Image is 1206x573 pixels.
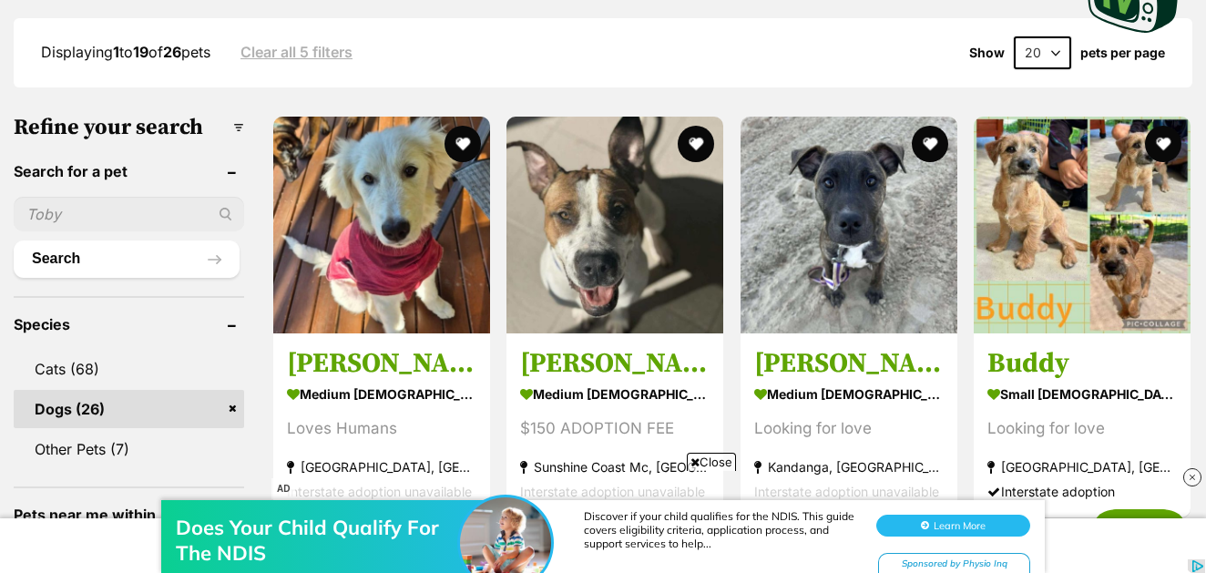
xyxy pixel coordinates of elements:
span: Displaying to of pets [41,43,210,61]
img: Does Your Child Qualify For The NDIS [460,34,551,125]
h3: Buddy [987,346,1177,381]
div: Discover if your child qualifies for the NDIS. This guide covers eligibility criteria, applicatio... [584,46,857,87]
img: consumer-privacy-logo.png [2,2,16,16]
strong: medium [DEMOGRAPHIC_DATA] Dog [287,381,476,407]
div: Looking for love [987,416,1177,441]
a: Cats (68) [14,350,244,388]
strong: small [DEMOGRAPHIC_DATA] Dog [987,381,1177,407]
a: [PERSON_NAME] medium [DEMOGRAPHIC_DATA] Dog $150 ADOPTION FEE Sunshine Coast Mc, [GEOGRAPHIC_DATA... [506,333,723,517]
strong: [GEOGRAPHIC_DATA], [GEOGRAPHIC_DATA] [287,455,476,479]
button: Learn More [876,51,1030,73]
img: close_rtb.svg [1183,468,1201,486]
a: [PERSON_NAME] medium [DEMOGRAPHIC_DATA] Dog Looking for love Kandanga, [GEOGRAPHIC_DATA] Intersta... [741,333,957,517]
button: favourite [911,126,947,162]
button: favourite [1145,126,1181,162]
span: Close [687,453,736,471]
strong: 26 [163,43,181,61]
button: Search [14,240,240,277]
header: Species [14,316,244,333]
h3: [PERSON_NAME] [754,346,944,381]
a: Clear all 5 filters [240,44,353,60]
header: Search for a pet [14,163,244,179]
strong: [GEOGRAPHIC_DATA], [GEOGRAPHIC_DATA] [987,455,1177,479]
strong: Sunshine Coast Mc, [GEOGRAPHIC_DATA] [520,455,710,479]
button: favourite [678,126,714,162]
div: Looking for love [754,416,944,441]
img: Alfonzo - Maremma Sheepdog [273,117,490,333]
img: Andy - Bull Arab Dog [741,117,957,333]
label: pets per page [1080,46,1165,60]
a: Buddy small [DEMOGRAPHIC_DATA] Dog Looking for love [GEOGRAPHIC_DATA], [GEOGRAPHIC_DATA] Intersta... [974,333,1191,517]
a: [PERSON_NAME] medium [DEMOGRAPHIC_DATA] Dog Loves Humans [GEOGRAPHIC_DATA], [GEOGRAPHIC_DATA] Int... [273,333,490,517]
div: $150 ADOPTION FEE [520,416,710,441]
a: Dogs (26) [14,390,244,428]
h3: [PERSON_NAME] [520,346,710,381]
strong: 1 [113,43,119,61]
strong: medium [DEMOGRAPHIC_DATA] Dog [754,381,944,407]
div: Loves Humans [287,416,476,441]
h3: Refine your search [14,115,244,140]
strong: Kandanga, [GEOGRAPHIC_DATA] [754,455,944,479]
img: Buddy - Mixed breed Dog [974,117,1191,333]
h3: [PERSON_NAME] [287,346,476,381]
input: Toby [14,197,244,231]
img: Lottie - Bull Arab Dog [506,117,723,333]
strong: 19 [133,43,148,61]
div: Sponsored by Physio Inq [878,89,1030,112]
button: favourite [444,126,480,162]
div: Does Your Child Qualify For The NDIS [176,51,467,102]
span: Show [969,46,1005,60]
a: Other Pets (7) [14,430,244,468]
strong: medium [DEMOGRAPHIC_DATA] Dog [520,381,710,407]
